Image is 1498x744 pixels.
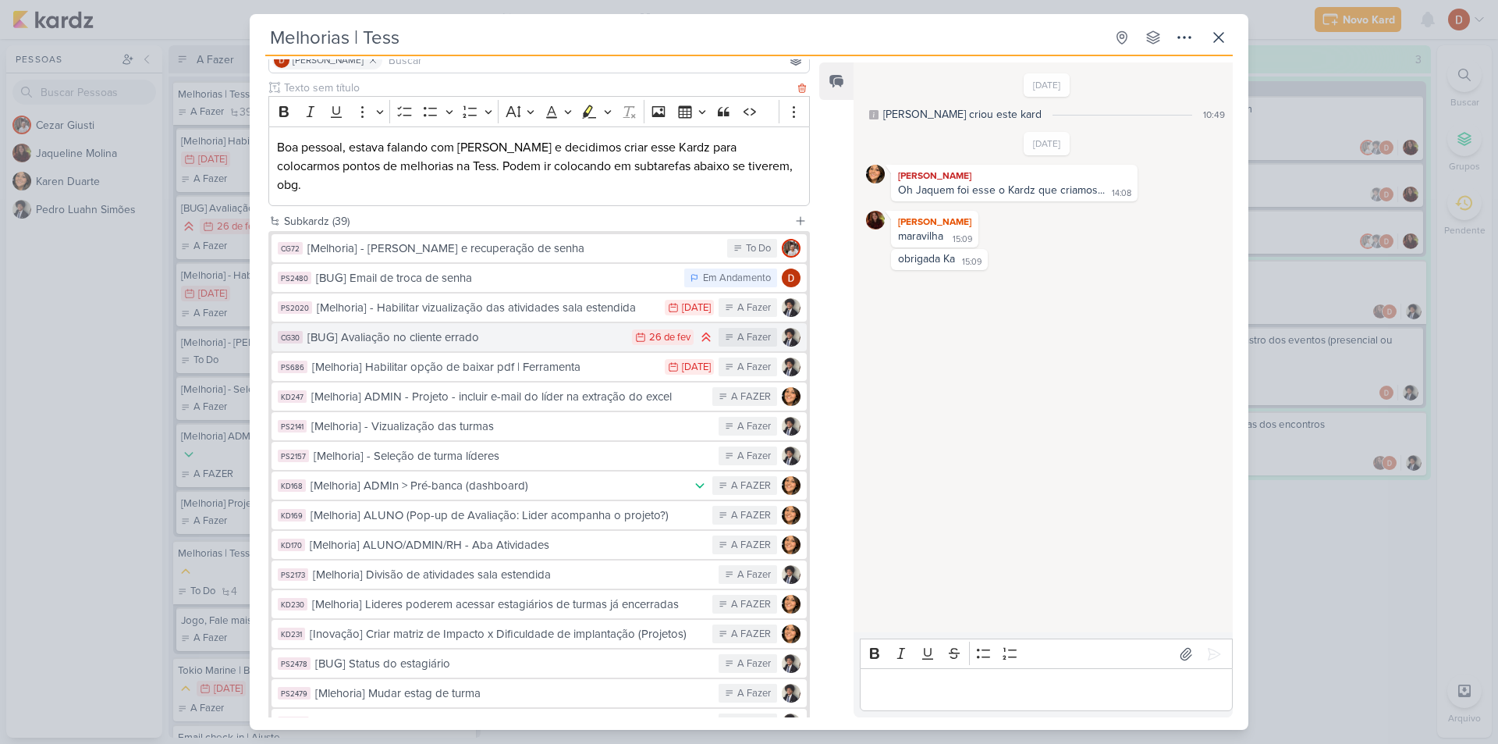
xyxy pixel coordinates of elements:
div: 15:09 [953,233,972,246]
div: KD247 [278,390,307,403]
img: Pedro Luahn Simões [782,417,800,436]
div: Subkardz (39) [284,213,788,230]
img: Karen Duarte [782,387,800,406]
p: Boa pessoal, estava falando com [PERSON_NAME] e decidimos criar esse Kardz para colocarmos pontos... [277,138,801,194]
div: PS2481 [278,717,309,729]
div: maravilha [898,230,943,243]
div: [Melhoria] - Seleção de turma líderes [314,447,711,465]
img: Karen Duarte [782,595,800,614]
div: obrigada Ka [898,252,955,265]
div: Editor toolbar [860,639,1233,669]
button: PS2479 [Mlehoria] Mudar estag de turma A Fazer [272,679,807,707]
div: PS686 [278,361,307,373]
img: Karen Duarte [782,536,800,554]
div: A Fazer [737,449,771,465]
div: [Melhoria] - Habilitar vizualização das atividades sala estendida [317,299,657,317]
div: [Melhoria] Divisão de atividades sala estendida [313,566,711,584]
img: Pedro Luahn Simões [782,684,800,703]
div: [PERSON_NAME] criou este kard [883,106,1042,123]
div: Em Andamento [703,271,771,287]
div: [Melhoria] Habilitar opção de baixar pdf | Ferramenta [312,358,657,376]
button: CG72 [Melhoria] - [PERSON_NAME] e recuperação de senha To Do [272,234,807,262]
div: KD169 [278,509,306,522]
div: A Fazer [737,419,771,435]
div: [BUG] Email de troca de senha [316,269,676,287]
div: Prioridade Baixa [692,478,708,493]
div: 10:49 [1203,108,1225,122]
div: [Melhoria] - [PERSON_NAME] e recuperação de senha [307,240,719,258]
div: 26 de fev [649,333,690,343]
img: Pedro Luahn Simões [782,565,800,584]
div: A FAZER [731,627,771,643]
div: PS2141 [278,420,307,433]
div: [BUG] Status do estagiário [315,655,711,673]
img: Karen Duarte [866,165,885,183]
div: [DATE] [682,362,711,372]
span: [PERSON_NAME] [293,53,364,67]
div: [Mlehoria] Mudar estag de turma [315,685,711,703]
div: Editor toolbar [268,96,810,126]
div: [Inovação] Criar matriz de Impacto x Dificuldade de implantação (Projetos) [310,625,705,643]
div: A FAZER [731,597,771,613]
div: To Do [746,241,771,257]
div: Oh Jaquem foi esse o Kardz que criamos... [898,183,1105,197]
button: KD169 [Melhoria] ALUNO (Pop-up de Avaliação: Lider acompanha o projeto?) A FAZER [272,501,807,529]
button: PS2481 [BUG] Iphone - ferramenta A Fazer [272,709,807,737]
div: A Fazer [737,716,771,732]
img: Karen Duarte [782,476,800,495]
button: PS2478 [BUG] Status do estagiário A Fazer [272,650,807,678]
div: A Fazer [737,657,771,672]
div: [Melhoria] - Vizualização das turmas [311,418,711,436]
div: KD168 [278,479,306,492]
div: 14:08 [1112,187,1131,200]
button: KD230 [Melhoria] Lideres poderem acessar estagiários de turmas já encerradas A FAZER [272,590,807,618]
div: [Melhoria] Lideres poderem acessar estagiários de turmas já encerradas [312,596,705,614]
img: Jaqueline Molina [866,211,885,230]
div: PS2173 [278,568,308,581]
div: A Fazer [737,301,771,316]
div: Editor editing area: main [268,126,810,207]
img: Pedro Luahn Simões [782,298,800,317]
div: A FAZER [731,538,771,554]
div: A FAZER [731,508,771,524]
input: Buscar [385,51,806,69]
button: PS2173 [Melhoria] Divisão de atividades sala estendida A Fazer [272,561,807,589]
div: [BUG] Avaliação no cliente errado [307,329,624,347]
div: A Fazer [737,360,771,376]
div: Prioridade Alta [698,329,714,345]
div: CG72 [278,242,303,255]
input: Texto sem título [281,80,794,96]
div: A Fazer [737,686,771,702]
div: A Fazer [737,330,771,346]
img: Cezar Giusti [782,239,800,258]
div: A FAZER [731,390,771,405]
div: Editor editing area: main [860,668,1233,711]
img: Pedro Luahn Simões [782,358,800,376]
div: A Fazer [737,568,771,583]
button: CG30 [BUG] Avaliação no cliente errado 26 de fev A Fazer [272,323,807,351]
img: Pedro Luahn Simões [782,654,800,673]
img: Davi Elias Teixeira [782,269,800,287]
div: [Melhoria] ADMIn > Pré-banca (dashboard) [311,477,684,495]
img: Davi Elias Teixeira [274,52,289,68]
div: CG30 [278,331,303,344]
div: PS2479 [278,687,311,700]
button: PS686 [Melhoria] Habilitar opção de baixar pdf | Ferramenta [DATE] A Fazer [272,353,807,381]
div: [BUG] Iphone - ferramenta [314,714,711,732]
button: PS2020 [Melhoria] - Habilitar vizualização das atividades sala estendida [DATE] A Fazer [272,294,807,322]
input: Kard Sem Título [265,23,1105,52]
div: 15:09 [962,256,982,269]
button: KD170 [Melhoria] ALUNO/ADMIN/RH - Aba Atividades A FAZER [272,531,807,559]
div: PS2020 [278,301,312,314]
div: [Melhoria] ADMIN - Projeto - incluir e-mail do líder na extração do excel [311,388,705,406]
button: PS2480 [BUG] Email de troca de senha Em Andamento [272,264,807,292]
button: KD247 [Melhoria] ADMIN - Projeto - incluir e-mail do líder na extração do excel A FAZER [272,383,807,411]
div: [DATE] [682,303,711,313]
button: KD231 [Inovação] Criar matriz de Impacto x Dificuldade de implantação (Projetos) A FAZER [272,620,807,648]
img: Pedro Luahn Simões [782,447,800,465]
div: PS2157 [278,450,309,462]
img: Pedro Luahn Simões [782,714,800,732]
div: KD170 [278,539,305,551]
div: [PERSON_NAME] [894,214,975,230]
div: [Melhoria] ALUNO/ADMIN/RH - Aba Atividades [310,536,705,554]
